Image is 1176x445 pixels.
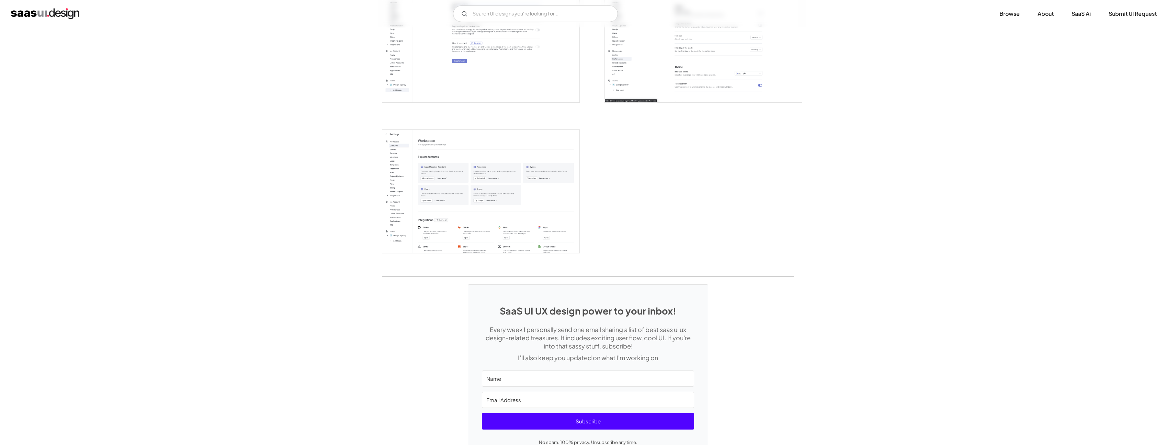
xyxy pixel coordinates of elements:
img: 6487035d45f9049321c14a78_Linear%20Workspace%20Settings%20Screen.png [382,130,579,253]
a: home [11,8,79,19]
form: Email Form [453,5,618,22]
p: Every week I personally send one email sharing a list of best saas ui ux design-related treasures... [482,326,694,350]
h1: SaaS UI UX design power to your inbox! [482,305,694,316]
a: open lightbox [382,130,579,253]
a: About [1029,6,1062,21]
a: Submit UI Request [1100,6,1165,21]
button: Subscribe [482,413,694,430]
input: Email Address [482,392,694,408]
a: Browse [991,6,1028,21]
input: Search UI designs you're looking for... [453,5,618,22]
input: Name [482,370,694,387]
a: SaaS Ai [1063,6,1099,21]
p: I’ll also keep you updated on what I'm working on [482,354,694,362]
